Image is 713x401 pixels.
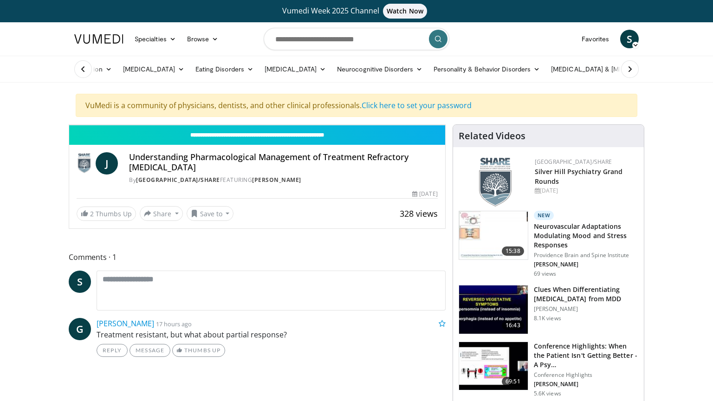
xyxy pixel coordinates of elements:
a: 69:51 Conference Highlights: When the Patient Isn't Getting Better - A Psy… Conference Highlights... [459,342,638,397]
a: Eating Disorders [190,60,259,78]
a: [GEOGRAPHIC_DATA]/SHARE [136,176,220,184]
h4: Related Videos [459,130,525,142]
p: [PERSON_NAME] [534,381,638,388]
img: 4362ec9e-0993-4580-bfd4-8e18d57e1d49.150x105_q85_crop-smart_upscale.jpg [459,342,528,390]
a: [PERSON_NAME] [252,176,301,184]
a: G [69,318,91,340]
p: [PERSON_NAME] [534,305,638,313]
span: 15:38 [502,246,524,256]
span: Comments 1 [69,251,446,263]
a: Reply [97,344,128,357]
p: [PERSON_NAME] [534,261,638,268]
small: 17 hours ago [156,320,192,328]
span: 2 [90,209,94,218]
a: 16:43 Clues When Differentiating [MEDICAL_DATA] from MDD [PERSON_NAME] 8.1K views [459,285,638,334]
input: Search topics, interventions [264,28,449,50]
a: J [96,152,118,175]
span: 69:51 [502,377,524,386]
div: [DATE] [535,187,636,195]
a: Neurocognitive Disorders [331,60,428,78]
p: New [534,211,554,220]
span: 328 views [400,208,438,219]
a: [MEDICAL_DATA] & [MEDICAL_DATA] [545,60,678,78]
a: 15:38 New Neurovascular Adaptations Modulating Mood and Stress Responses Providence Brain and Spi... [459,211,638,278]
h3: Conference Highlights: When the Patient Isn't Getting Better - A Psy… [534,342,638,369]
p: Providence Brain and Spine Institute [534,252,638,259]
a: [GEOGRAPHIC_DATA]/SHARE [535,158,612,166]
a: 2 Thumbs Up [77,207,136,221]
img: Silver Hill Hospital/SHARE [77,152,92,175]
a: Browse [181,30,224,48]
span: 16:43 [502,321,524,330]
img: 4562edde-ec7e-4758-8328-0659f7ef333d.150x105_q85_crop-smart_upscale.jpg [459,211,528,259]
a: Click here to set your password [362,100,472,110]
a: [MEDICAL_DATA] [117,60,190,78]
div: [DATE] [412,190,437,198]
h3: Clues When Differentiating [MEDICAL_DATA] from MDD [534,285,638,304]
h3: Neurovascular Adaptations Modulating Mood and Stress Responses [534,222,638,250]
a: Thumbs Up [172,344,225,357]
a: Message [130,344,170,357]
img: a6520382-d332-4ed3-9891-ee688fa49237.150x105_q85_crop-smart_upscale.jpg [459,285,528,334]
a: [PERSON_NAME] [97,318,154,329]
button: Save to [187,206,234,221]
span: Watch Now [383,4,427,19]
a: Specialties [129,30,181,48]
h4: Understanding Pharmacological Management of Treatment Refractory [MEDICAL_DATA] [129,152,438,172]
a: Favorites [576,30,615,48]
a: Silver Hill Psychiatry Grand Rounds [535,167,623,186]
button: Share [140,206,183,221]
a: Personality & Behavior Disorders [428,60,545,78]
p: 8.1K views [534,315,561,322]
p: 5.6K views [534,390,561,397]
a: [MEDICAL_DATA] [259,60,331,78]
p: Treatment resistant, but what about partial response? [97,329,446,340]
a: S [620,30,639,48]
img: VuMedi Logo [74,34,123,44]
div: VuMedi is a community of physicians, dentists, and other clinical professionals. [76,94,637,117]
div: By FEATURING [129,176,438,184]
p: Conference Highlights [534,371,638,379]
img: f8aaeb6d-318f-4fcf-bd1d-54ce21f29e87.png.150x105_q85_autocrop_double_scale_upscale_version-0.2.png [479,158,512,207]
a: Vumedi Week 2025 ChannelWatch Now [76,4,637,19]
p: 69 views [534,270,557,278]
a: S [69,271,91,293]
